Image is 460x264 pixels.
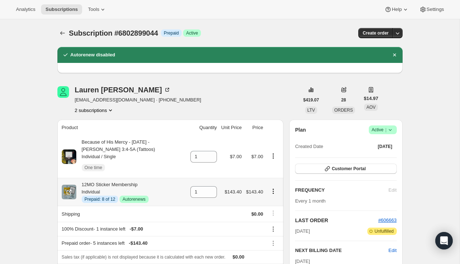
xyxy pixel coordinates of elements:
[392,7,402,12] span: Help
[363,30,388,36] span: Create order
[57,86,69,98] span: Lauren Rinn
[70,51,116,59] h2: Autorenew disabled
[267,209,279,217] button: Shipping actions
[378,144,392,149] span: [DATE]
[334,108,353,113] span: ORDERS
[295,259,310,264] span: [DATE]
[233,254,245,260] span: $0.00
[295,126,306,133] h2: Plan
[375,228,394,234] span: Unfulfilled
[299,95,323,105] button: $419.07
[130,225,143,233] span: - $7.00
[82,154,116,159] small: Individual / Single
[295,228,310,235] span: [DATE]
[57,28,68,38] button: Subscriptions
[358,28,393,38] button: Create order
[62,225,263,233] div: 100% Discount - 1 instance left
[267,152,279,160] button: Product actions
[62,240,263,247] div: Prepaid order - 5 instances left
[76,181,149,203] div: 12MO Sticker Membership
[341,97,346,103] span: 28
[76,139,186,175] div: Because of His Mercy - [DATE] - [PERSON_NAME] 3:4-5A (Tattoos)
[62,149,76,164] img: product img
[435,232,453,249] div: Open Intercom Messenger
[295,187,388,194] h2: FREQUENCY
[364,95,378,102] span: $14.97
[75,86,171,93] div: Lauren [PERSON_NAME]
[75,96,201,104] span: [EMAIL_ADDRESS][DOMAIN_NAME] · [PHONE_NUMBER]
[85,196,116,202] span: Prepaid: 8 of 12
[41,4,82,15] button: Subscriptions
[45,7,78,12] span: Subscriptions
[295,143,323,150] span: Created Date
[378,217,397,223] a: #606663
[16,7,35,12] span: Analytics
[88,7,99,12] span: Tools
[225,189,242,195] span: $143.40
[244,120,265,136] th: Price
[337,95,350,105] button: 28
[62,255,226,260] span: Sales tax (if applicable) is not displayed because it is calculated with each new order.
[295,247,388,254] h2: NEXT BILLING DATE
[219,120,244,136] th: Unit Price
[246,189,263,195] span: $143.40
[385,127,386,133] span: |
[69,29,158,37] span: Subscription #6802899044
[295,198,326,204] span: Every 1 month
[129,240,148,247] span: - $143.40
[186,30,198,36] span: Active
[303,97,319,103] span: $419.07
[188,120,219,136] th: Quantity
[251,154,263,159] span: $7.00
[82,189,100,195] small: Individual
[62,185,76,199] img: product img
[380,4,413,15] button: Help
[372,126,394,133] span: Active
[366,105,375,110] span: AOV
[75,107,114,114] button: Product actions
[388,247,396,254] button: Edit
[85,165,102,171] span: One time
[332,166,366,172] span: Customer Portal
[415,4,448,15] button: Settings
[390,50,400,60] button: Dismiss notification
[267,187,279,195] button: Product actions
[251,211,263,217] span: $0.00
[374,141,397,152] button: [DATE]
[57,206,188,222] th: Shipping
[57,120,188,136] th: Product
[295,164,396,174] button: Customer Portal
[164,30,179,36] span: Prepaid
[12,4,40,15] button: Analytics
[307,108,315,113] span: LTV
[427,7,444,12] span: Settings
[230,154,242,159] span: $7.00
[295,217,378,224] h2: LAST ORDER
[84,4,111,15] button: Tools
[122,196,145,202] span: Autorenews
[378,217,397,224] button: #606663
